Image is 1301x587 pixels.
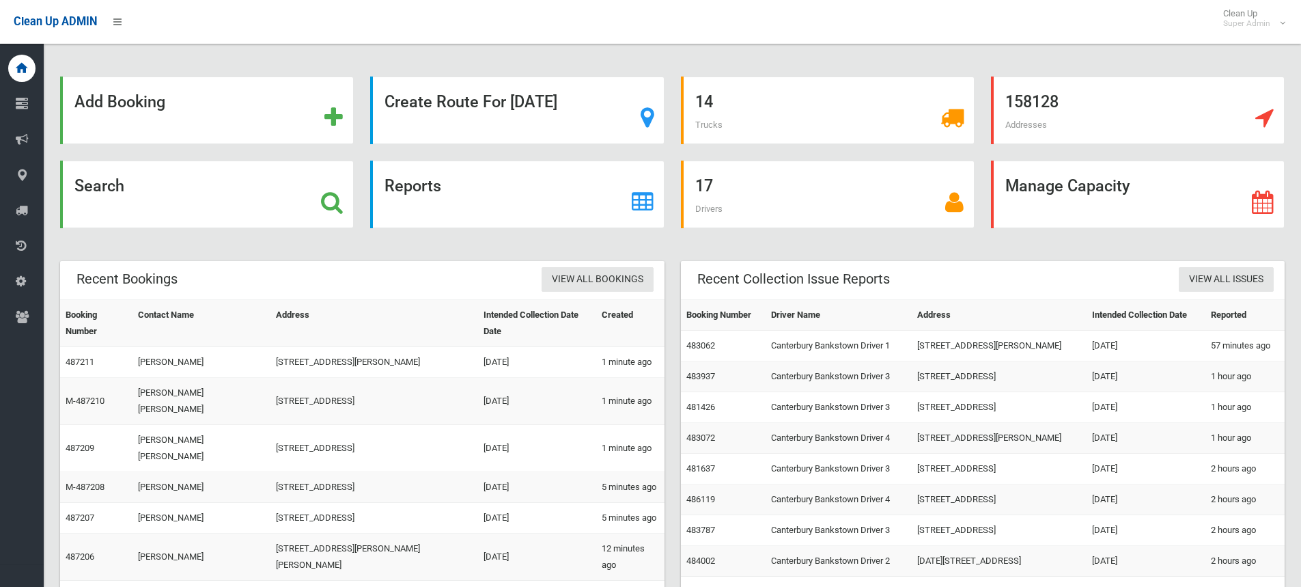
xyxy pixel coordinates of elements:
[370,77,664,144] a: Create Route For [DATE]
[74,176,124,195] strong: Search
[1005,92,1059,111] strong: 158128
[132,472,270,503] td: [PERSON_NAME]
[766,392,912,423] td: Canterbury Bankstown Driver 3
[1205,546,1285,577] td: 2 hours ago
[478,472,596,503] td: [DATE]
[596,300,664,347] th: Created
[132,503,270,534] td: [PERSON_NAME]
[270,347,478,378] td: [STREET_ADDRESS][PERSON_NAME]
[596,503,664,534] td: 5 minutes ago
[270,534,478,581] td: [STREET_ADDRESS][PERSON_NAME][PERSON_NAME]
[596,425,664,472] td: 1 minute ago
[681,161,975,228] a: 17 Drivers
[478,503,596,534] td: [DATE]
[132,534,270,581] td: [PERSON_NAME]
[132,425,270,472] td: [PERSON_NAME] [PERSON_NAME]
[478,425,596,472] td: [DATE]
[912,331,1086,361] td: [STREET_ADDRESS][PERSON_NAME]
[270,425,478,472] td: [STREET_ADDRESS]
[270,472,478,503] td: [STREET_ADDRESS]
[686,463,715,474] a: 481637
[60,161,354,228] a: Search
[1216,8,1284,29] span: Clean Up
[991,77,1285,144] a: 158128 Addresses
[66,513,94,523] a: 487207
[370,161,664,228] a: Reports
[1179,267,1274,292] a: View All Issues
[766,484,912,515] td: Canterbury Bankstown Driver 4
[686,525,715,535] a: 483787
[1087,546,1205,577] td: [DATE]
[1087,361,1205,392] td: [DATE]
[60,266,194,292] header: Recent Bookings
[1205,484,1285,515] td: 2 hours ago
[1005,120,1047,130] span: Addresses
[766,423,912,454] td: Canterbury Bankstown Driver 4
[686,371,715,381] a: 483937
[912,515,1086,546] td: [STREET_ADDRESS]
[912,546,1086,577] td: [DATE][STREET_ADDRESS]
[766,515,912,546] td: Canterbury Bankstown Driver 3
[596,347,664,378] td: 1 minute ago
[766,331,912,361] td: Canterbury Bankstown Driver 1
[695,204,723,214] span: Drivers
[686,556,715,566] a: 484002
[1087,331,1205,361] td: [DATE]
[1205,361,1285,392] td: 1 hour ago
[681,77,975,144] a: 14 Trucks
[686,402,715,412] a: 481426
[270,378,478,425] td: [STREET_ADDRESS]
[1087,392,1205,423] td: [DATE]
[66,551,94,562] a: 487206
[1205,300,1285,331] th: Reported
[1205,392,1285,423] td: 1 hour ago
[912,423,1086,454] td: [STREET_ADDRESS][PERSON_NAME]
[912,484,1086,515] td: [STREET_ADDRESS]
[1087,454,1205,484] td: [DATE]
[66,443,94,453] a: 487209
[66,396,104,406] a: M-487210
[132,378,270,425] td: [PERSON_NAME] [PERSON_NAME]
[542,267,654,292] a: View All Bookings
[1087,300,1205,331] th: Intended Collection Date
[1087,423,1205,454] td: [DATE]
[766,546,912,577] td: Canterbury Bankstown Driver 2
[384,176,441,195] strong: Reports
[60,300,132,347] th: Booking Number
[1223,18,1270,29] small: Super Admin
[478,534,596,581] td: [DATE]
[1205,454,1285,484] td: 2 hours ago
[132,347,270,378] td: [PERSON_NAME]
[66,357,94,367] a: 487211
[766,361,912,392] td: Canterbury Bankstown Driver 3
[1087,484,1205,515] td: [DATE]
[766,300,912,331] th: Driver Name
[912,392,1086,423] td: [STREET_ADDRESS]
[1205,331,1285,361] td: 57 minutes ago
[1205,515,1285,546] td: 2 hours ago
[1005,176,1130,195] strong: Manage Capacity
[1205,423,1285,454] td: 1 hour ago
[695,176,713,195] strong: 17
[1087,515,1205,546] td: [DATE]
[384,92,557,111] strong: Create Route For [DATE]
[991,161,1285,228] a: Manage Capacity
[478,347,596,378] td: [DATE]
[912,361,1086,392] td: [STREET_ADDRESS]
[596,472,664,503] td: 5 minutes ago
[686,340,715,351] a: 483062
[270,503,478,534] td: [STREET_ADDRESS]
[681,266,906,292] header: Recent Collection Issue Reports
[270,300,478,347] th: Address
[686,433,715,443] a: 483072
[681,300,766,331] th: Booking Number
[478,378,596,425] td: [DATE]
[766,454,912,484] td: Canterbury Bankstown Driver 3
[912,300,1086,331] th: Address
[596,378,664,425] td: 1 minute ago
[912,454,1086,484] td: [STREET_ADDRESS]
[14,15,97,28] span: Clean Up ADMIN
[60,77,354,144] a: Add Booking
[74,92,165,111] strong: Add Booking
[695,92,713,111] strong: 14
